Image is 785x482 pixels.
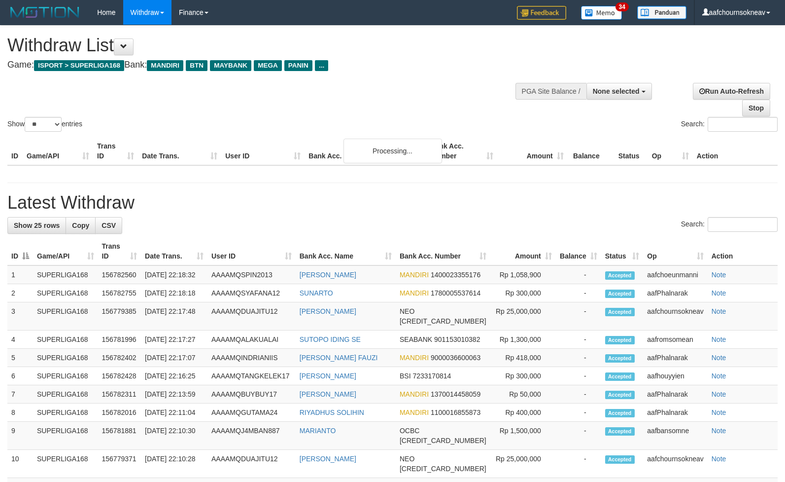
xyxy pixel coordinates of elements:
span: Copy 1370014458059 to clipboard [431,390,480,398]
a: SUTOPO IDING SE [300,335,361,343]
td: [DATE] 22:10:30 [141,422,207,450]
td: - [556,404,601,422]
span: MANDIRI [400,354,429,362]
td: SUPERLIGA168 [33,284,98,302]
span: BTN [186,60,207,71]
th: Bank Acc. Number: activate to sort column ascending [396,237,490,265]
span: Accepted [605,354,635,363]
td: aafhouyyien [643,367,707,385]
td: [DATE] 22:17:07 [141,349,207,367]
a: [PERSON_NAME] FAUZI [300,354,378,362]
span: ISPORT > SUPERLIGA168 [34,60,124,71]
span: Accepted [605,372,635,381]
span: MANDIRI [400,408,429,416]
td: 7 [7,385,33,404]
span: Copy 693816522488 to clipboard [400,437,486,445]
a: Note [712,372,726,380]
td: [DATE] 22:18:32 [141,265,207,284]
a: SUNARTO [300,289,333,297]
td: [DATE] 22:10:28 [141,450,207,478]
a: Note [712,307,726,315]
td: - [556,331,601,349]
span: None selected [593,87,640,95]
td: Rp 300,000 [490,284,556,302]
td: SUPERLIGA168 [33,367,98,385]
td: 9 [7,422,33,450]
td: SUPERLIGA168 [33,422,98,450]
td: SUPERLIGA168 [33,404,98,422]
a: Note [712,455,726,463]
td: 156782016 [98,404,141,422]
img: panduan.png [637,6,686,19]
span: MAYBANK [210,60,251,71]
td: Rp 25,000,000 [490,450,556,478]
td: - [556,265,601,284]
span: Copy 1780005537614 to clipboard [431,289,480,297]
td: aafchoeunmanni [643,265,707,284]
span: Show 25 rows [14,222,60,229]
td: 5 [7,349,33,367]
th: Date Trans.: activate to sort column ascending [141,237,207,265]
td: 2 [7,284,33,302]
span: MANDIRI [400,390,429,398]
a: [PERSON_NAME] [300,307,356,315]
td: aafPhalnarak [643,349,707,367]
td: AAAAMQSPIN2013 [207,265,296,284]
span: Copy 1100016855873 to clipboard [431,408,480,416]
td: Rp 418,000 [490,349,556,367]
th: Balance [568,137,614,165]
th: Op [648,137,693,165]
span: CSV [102,222,116,229]
td: - [556,450,601,478]
td: - [556,422,601,450]
td: SUPERLIGA168 [33,450,98,478]
td: 156782755 [98,284,141,302]
span: PANIN [284,60,312,71]
span: MANDIRI [400,289,429,297]
td: AAAAMQSYAFANA12 [207,284,296,302]
td: 156781996 [98,331,141,349]
th: Bank Acc. Name [305,137,426,165]
a: Run Auto-Refresh [693,83,770,100]
td: [DATE] 22:11:04 [141,404,207,422]
a: Note [712,354,726,362]
th: Bank Acc. Number [426,137,497,165]
a: Stop [742,100,770,116]
span: SEABANK [400,335,432,343]
a: Note [712,390,726,398]
h1: Withdraw List [7,36,513,55]
td: 4 [7,331,33,349]
select: Showentries [25,117,62,132]
td: AAAAMQINDRIANIIS [207,349,296,367]
span: MEGA [254,60,282,71]
a: CSV [95,217,122,234]
th: Status [614,137,648,165]
th: Action [693,137,778,165]
td: 156782311 [98,385,141,404]
th: Bank Acc. Name: activate to sort column ascending [296,237,396,265]
td: 156782402 [98,349,141,367]
td: Rp 25,000,000 [490,302,556,331]
span: Accepted [605,290,635,298]
span: Accepted [605,336,635,344]
td: 1 [7,265,33,284]
td: Rp 1,300,000 [490,331,556,349]
div: PGA Site Balance / [515,83,586,100]
span: Copy 5859457140486971 to clipboard [400,317,486,325]
td: aafchournsokneav [643,450,707,478]
th: Trans ID [93,137,138,165]
td: SUPERLIGA168 [33,265,98,284]
a: Copy [66,217,96,234]
td: 3 [7,302,33,331]
td: Rp 300,000 [490,367,556,385]
td: - [556,385,601,404]
span: ... [315,60,328,71]
td: [DATE] 22:16:25 [141,367,207,385]
td: 156781881 [98,422,141,450]
a: [PERSON_NAME] [300,271,356,279]
td: SUPERLIGA168 [33,385,98,404]
td: AAAAMQALAKUALAI [207,331,296,349]
td: aafchournsokneav [643,302,707,331]
span: BSI [400,372,411,380]
td: [DATE] 22:17:27 [141,331,207,349]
